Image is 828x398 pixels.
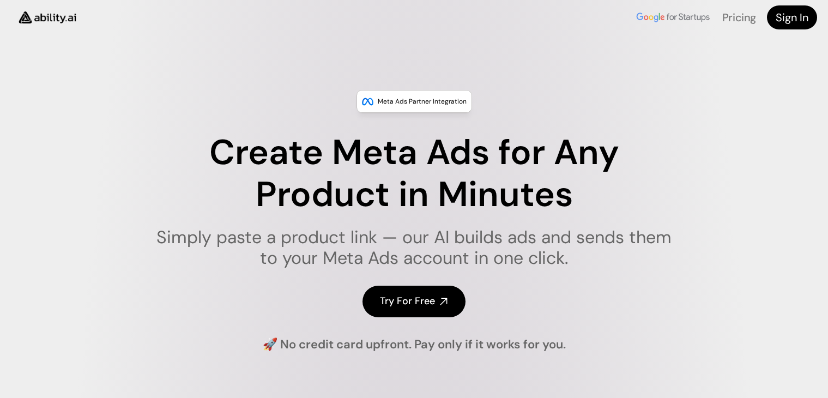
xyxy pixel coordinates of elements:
a: Pricing [722,10,756,25]
h4: Sign In [776,10,808,25]
h1: Simply paste a product link — our AI builds ads and sends them to your Meta Ads account in one cl... [149,227,679,269]
h4: Try For Free [380,294,435,308]
p: Meta Ads Partner Integration [378,96,467,107]
a: Sign In [767,5,817,29]
h1: Create Meta Ads for Any Product in Minutes [149,132,679,216]
h4: 🚀 No credit card upfront. Pay only if it works for you. [263,336,566,353]
a: Try For Free [362,286,466,317]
